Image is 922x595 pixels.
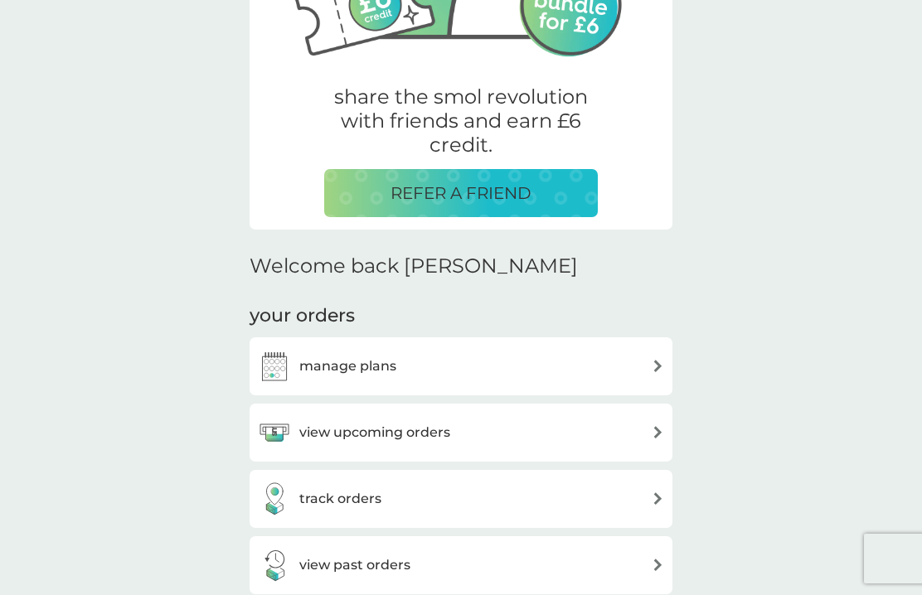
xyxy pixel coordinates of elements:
h2: Welcome back [PERSON_NAME] [250,254,578,278]
p: REFER A FRIEND [391,180,531,206]
img: arrow right [652,360,664,372]
p: share the smol revolution with friends and earn £6 credit. [324,85,598,157]
h3: view upcoming orders [299,422,450,443]
h3: your orders [250,303,355,329]
button: REFER A FRIEND [324,169,598,217]
img: arrow right [652,426,664,438]
h3: manage plans [299,356,396,377]
img: arrow right [652,559,664,571]
img: arrow right [652,492,664,505]
h3: track orders [299,488,381,510]
h3: view past orders [299,554,410,576]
